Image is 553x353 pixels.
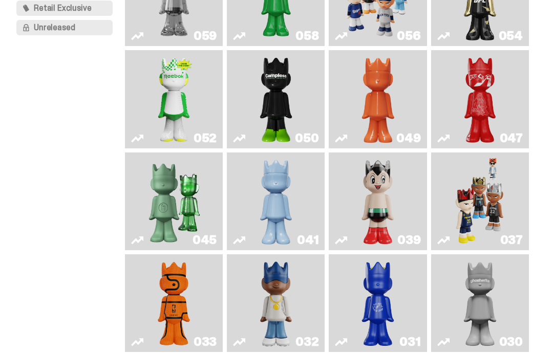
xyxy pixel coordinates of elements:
[437,157,523,247] a: Game Face (2024)
[358,55,397,144] img: Schrödinger's ghost: Orange Vibe
[437,55,523,144] a: Skip
[295,30,318,42] div: 058
[499,336,523,348] div: 030
[143,157,205,247] img: Present
[194,336,217,348] div: 033
[155,55,194,144] img: Court Victory
[131,157,217,247] a: Present
[358,157,397,247] img: Astro Boy
[131,259,217,348] a: Game Ball
[251,259,301,348] img: Swingman
[353,259,403,348] img: Latte
[499,30,523,42] div: 054
[16,1,113,16] button: Retail Exclusive
[233,157,318,247] a: Schrödinger's ghost: Winter Blue
[194,30,217,42] div: 059
[335,259,420,348] a: Latte
[295,336,318,348] div: 032
[257,157,295,247] img: Schrödinger's ghost: Winter Blue
[297,234,318,247] div: 041
[437,259,523,348] a: One
[233,55,318,144] a: Campless
[397,234,420,247] div: 039
[455,259,505,348] img: One
[194,133,217,145] div: 052
[34,5,91,13] span: Retail Exclusive
[335,55,420,144] a: Schrödinger's ghost: Orange Vibe
[257,55,295,144] img: Campless
[193,234,217,247] div: 045
[131,55,217,144] a: Court Victory
[396,133,420,145] div: 049
[397,30,420,42] div: 056
[295,133,318,145] div: 050
[399,336,420,348] div: 031
[335,157,420,247] a: Astro Boy
[461,55,500,144] img: Skip
[500,234,523,247] div: 037
[455,157,505,247] img: Game Face (2024)
[155,259,194,348] img: Game Ball
[500,133,523,145] div: 047
[233,259,318,348] a: Swingman
[34,24,75,32] span: Unreleased
[16,20,113,36] button: Unreleased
